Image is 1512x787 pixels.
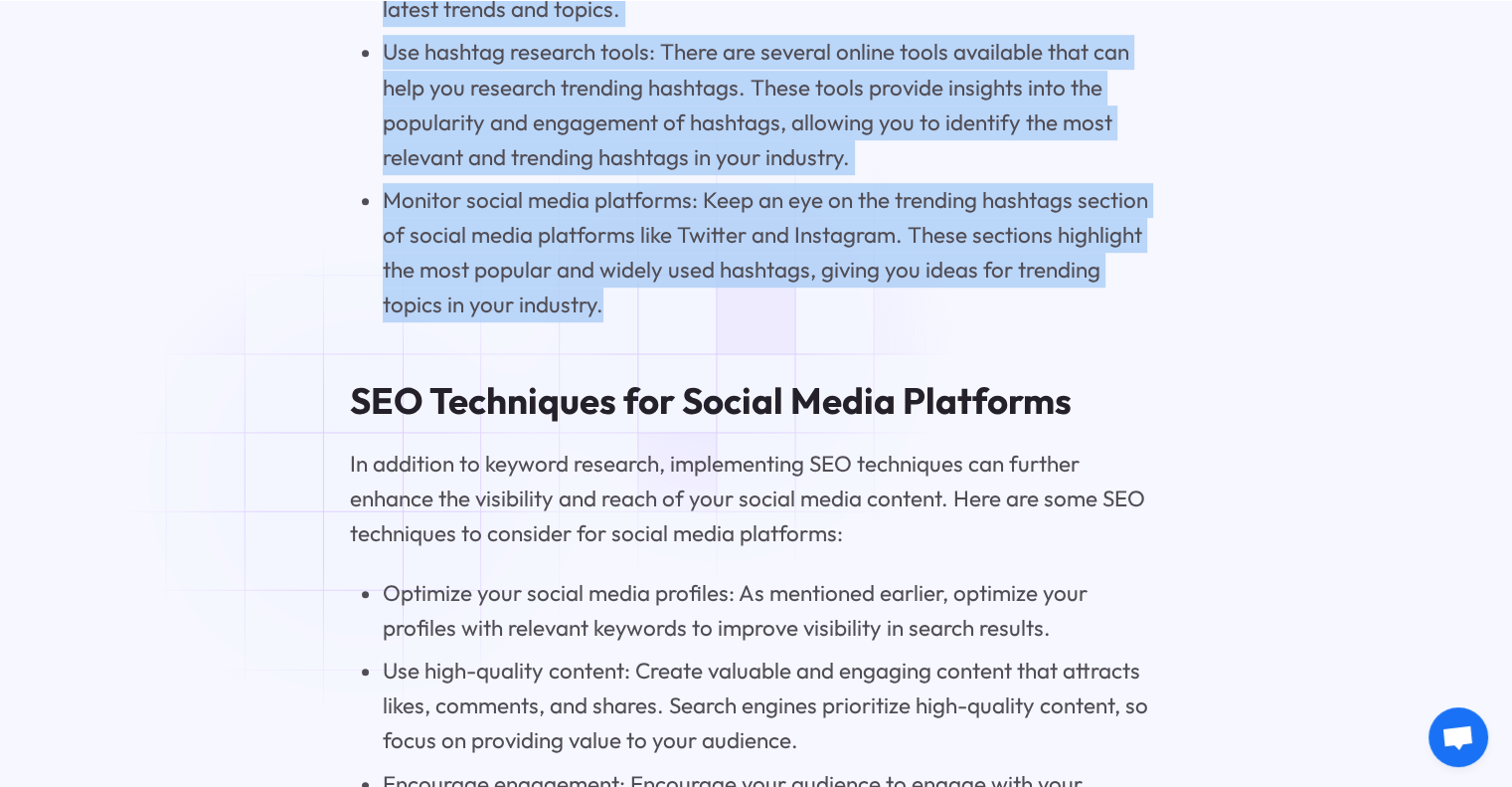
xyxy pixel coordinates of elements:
div: Open chat [1428,707,1488,767]
li: Optimize your social media profiles: As mentioned earlier, optimize your profiles with relevant k... [383,576,1162,646]
h2: SEO Techniques for Social Media Platforms [350,379,1162,423]
li: Monitor social media platforms: Keep an eye on the trending hashtags section of social media plat... [383,183,1162,322]
p: In addition to keyword research, implementing SEO techniques can further enhance the visibility a... [350,447,1162,551]
li: Use high-quality content: Create valuable and engaging content that attracts likes, comments, and... [383,654,1162,758]
li: Use hashtag research tools: There are several online tools available that can help you research t... [383,35,1162,174]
